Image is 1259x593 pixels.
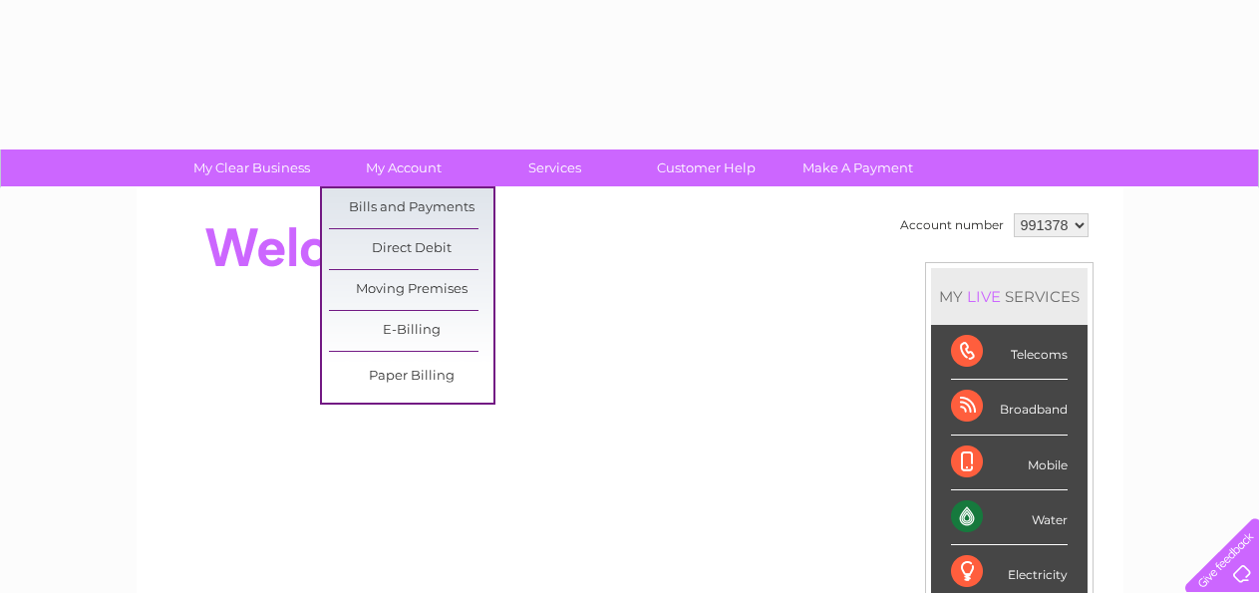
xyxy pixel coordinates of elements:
a: E-Billing [329,311,493,351]
div: MY SERVICES [931,268,1088,325]
a: Direct Debit [329,229,493,269]
a: Bills and Payments [329,188,493,228]
a: Customer Help [624,149,788,186]
a: My Clear Business [169,149,334,186]
div: LIVE [963,287,1005,306]
a: Make A Payment [776,149,940,186]
a: My Account [321,149,485,186]
a: Moving Premises [329,270,493,310]
div: Mobile [951,436,1068,490]
div: Broadband [951,380,1068,435]
div: Telecoms [951,325,1068,380]
div: Water [951,490,1068,545]
a: Services [472,149,637,186]
td: Account number [895,208,1009,242]
a: Paper Billing [329,357,493,397]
